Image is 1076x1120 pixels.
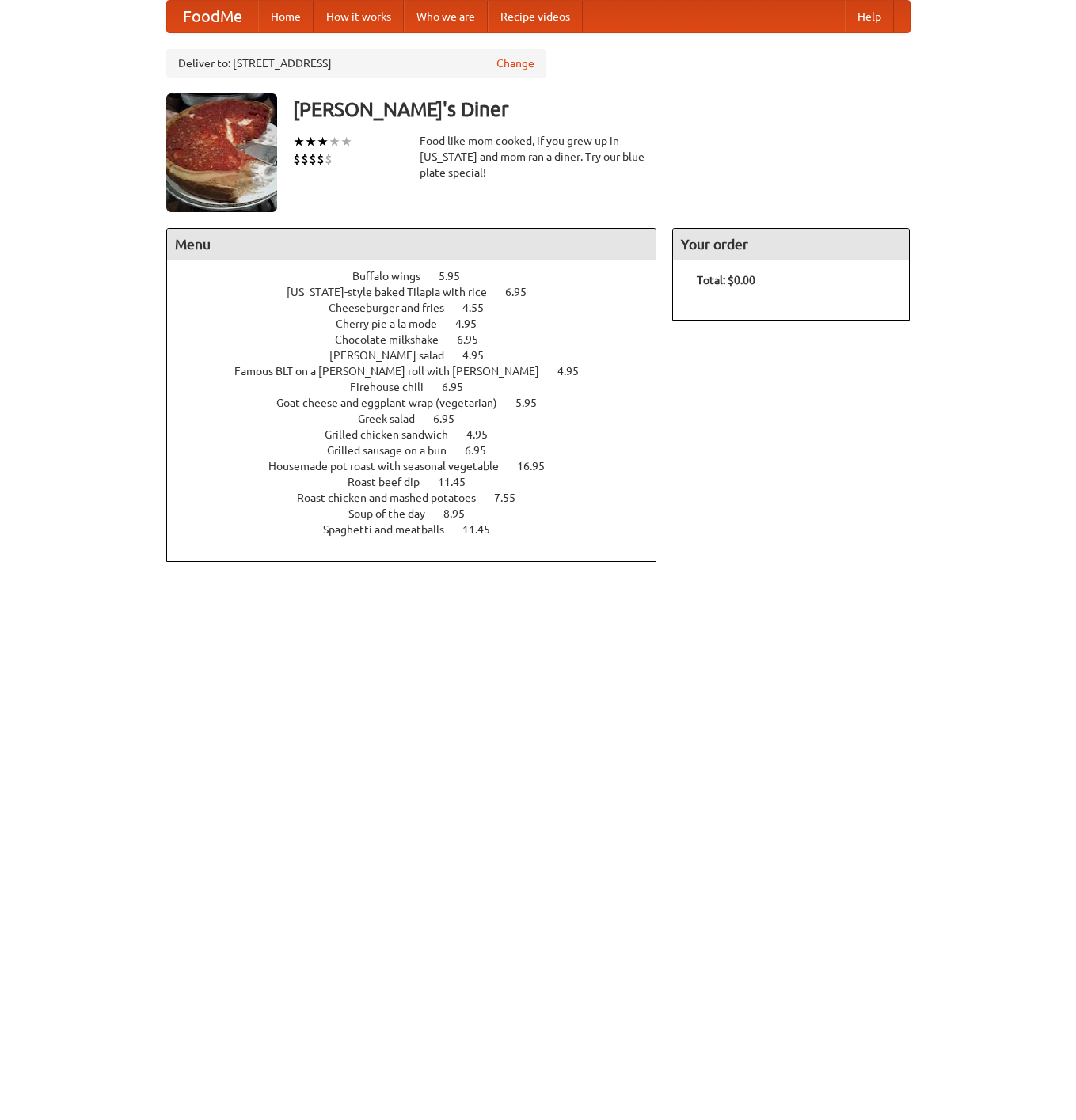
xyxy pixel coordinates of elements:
[327,444,462,457] span: Grilled sausage on a bun
[317,133,329,150] li: ★
[845,1,894,32] a: Help
[335,333,508,346] a: Chocolate milkshake 6.95
[462,523,506,536] span: 11.45
[329,349,513,362] a: [PERSON_NAME] salad 4.95
[455,317,492,330] span: 4.95
[166,93,277,212] img: angular.jpg
[309,150,317,168] li: $
[505,286,542,298] span: 6.95
[496,55,534,71] a: Change
[494,492,531,504] span: 7.55
[673,229,909,260] h4: Your order
[329,133,340,150] li: ★
[348,476,435,488] span: Roast beef dip
[465,444,502,457] span: 6.95
[234,365,608,378] a: Famous BLT on a [PERSON_NAME] roll with [PERSON_NAME] 4.95
[293,150,301,168] li: $
[329,302,460,314] span: Cheeseburger and fries
[268,460,515,473] span: Housemade pot roast with seasonal vegetable
[323,523,519,536] a: Spaghetti and meatballs 11.45
[276,397,513,409] span: Goat cheese and eggplant wrap (vegetarian)
[317,150,325,168] li: $
[301,150,309,168] li: $
[462,302,500,314] span: 4.55
[442,381,479,393] span: 6.95
[352,270,489,283] a: Buffalo wings 5.95
[697,274,755,287] b: Total: $0.00
[557,365,595,378] span: 4.95
[404,1,488,32] a: Who we are
[287,286,556,298] a: [US_STATE]-style baked Tilapia with rice 6.95
[438,476,481,488] span: 11.45
[329,349,460,362] span: [PERSON_NAME] salad
[293,133,305,150] li: ★
[336,317,453,330] span: Cherry pie a la mode
[358,412,484,425] a: Greek salad 6.95
[488,1,583,32] a: Recipe videos
[297,492,545,504] a: Roast chicken and mashed potatoes 7.55
[350,381,492,393] a: Firehouse chili 6.95
[297,492,492,504] span: Roast chicken and mashed potatoes
[340,133,352,150] li: ★
[348,476,495,488] a: Roast beef dip 11.45
[305,133,317,150] li: ★
[325,150,333,168] li: $
[287,286,503,298] span: [US_STATE]-style baked Tilapia with rice
[276,397,566,409] a: Goat cheese and eggplant wrap (vegetarian) 5.95
[348,507,494,520] a: Soup of the day 8.95
[314,1,404,32] a: How it works
[515,397,553,409] span: 5.95
[466,428,504,441] span: 4.95
[329,302,513,314] a: Cheeseburger and fries 4.55
[350,381,439,393] span: Firehouse chili
[439,270,476,283] span: 5.95
[167,1,258,32] a: FoodMe
[517,460,561,473] span: 16.95
[433,412,470,425] span: 6.95
[420,133,657,180] div: Food like mom cooked, if you grew up in [US_STATE] and mom ran a diner. Try our blue plate special!
[443,507,481,520] span: 8.95
[323,523,460,536] span: Spaghetti and meatballs
[325,428,517,441] a: Grilled chicken sandwich 4.95
[327,444,515,457] a: Grilled sausage on a bun 6.95
[167,229,656,260] h4: Menu
[335,333,454,346] span: Chocolate milkshake
[462,349,500,362] span: 4.95
[258,1,314,32] a: Home
[358,412,431,425] span: Greek salad
[325,428,464,441] span: Grilled chicken sandwich
[234,365,555,378] span: Famous BLT on a [PERSON_NAME] roll with [PERSON_NAME]
[457,333,494,346] span: 6.95
[352,270,436,283] span: Buffalo wings
[166,49,546,78] div: Deliver to: [STREET_ADDRESS]
[293,93,911,125] h3: [PERSON_NAME]'s Diner
[336,317,506,330] a: Cherry pie a la mode 4.95
[268,460,574,473] a: Housemade pot roast with seasonal vegetable 16.95
[348,507,441,520] span: Soup of the day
